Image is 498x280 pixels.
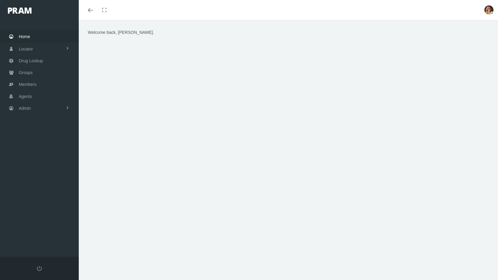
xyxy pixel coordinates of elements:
[19,103,31,114] span: Admin
[19,31,30,42] span: Home
[19,67,33,78] span: Groups
[19,55,43,67] span: Drug Lookup
[484,5,493,15] img: S_Profile_Picture_2.jpg
[19,43,33,55] span: Locator
[88,30,154,35] span: Welcome back, [PERSON_NAME].
[8,8,32,14] img: PRAM_20_x_78.png
[19,91,32,102] span: Agents
[19,79,36,90] span: Members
